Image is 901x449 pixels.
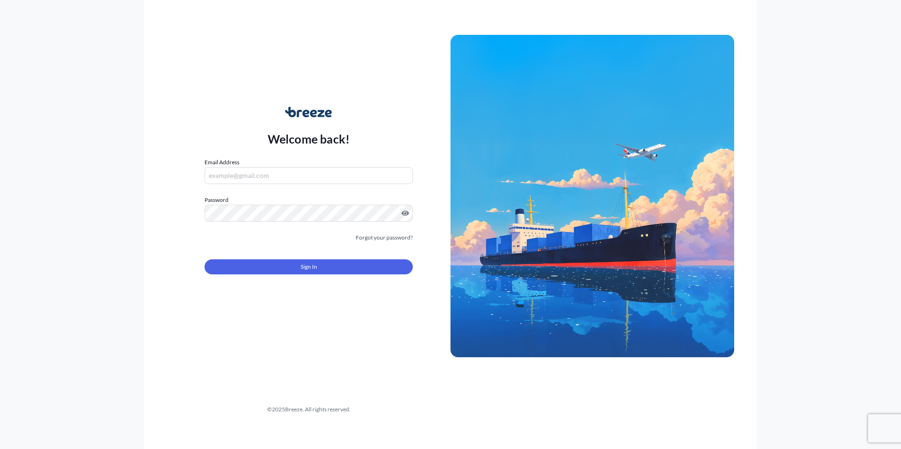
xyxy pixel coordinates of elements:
button: Sign In [205,259,413,274]
p: Welcome back! [268,131,350,146]
span: Sign In [301,262,317,272]
img: Ship illustration [450,35,734,357]
button: Show password [401,209,409,217]
a: Forgot your password? [356,233,413,242]
input: example@gmail.com [205,167,413,184]
label: Password [205,195,413,205]
label: Email Address [205,158,239,167]
div: © 2025 Breeze. All rights reserved. [167,405,450,414]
